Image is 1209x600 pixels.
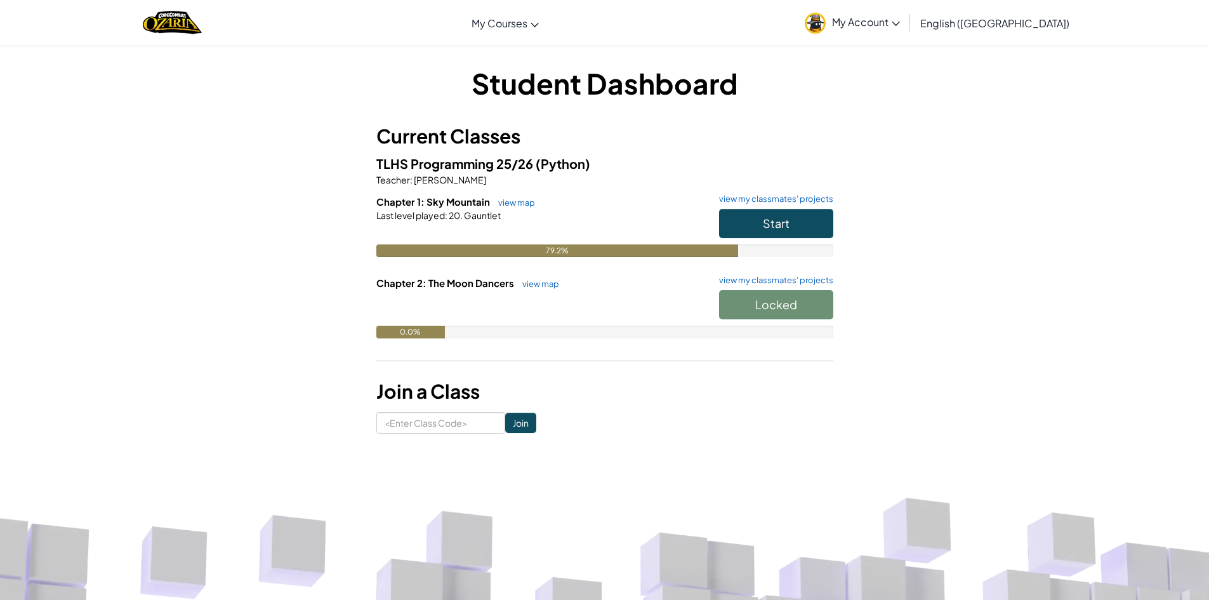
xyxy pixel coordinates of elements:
[376,174,410,185] span: Teacher
[463,210,501,221] span: Gauntlet
[805,13,826,34] img: avatar
[472,17,527,30] span: My Courses
[376,156,536,171] span: TLHS Programming 25/26
[713,276,833,284] a: view my classmates' projects
[376,196,492,208] span: Chapter 1: Sky Mountain
[143,10,202,36] img: Home
[413,174,486,185] span: [PERSON_NAME]
[376,277,516,289] span: Chapter 2: The Moon Dancers
[920,17,1069,30] span: English ([GEOGRAPHIC_DATA])
[376,412,505,434] input: <Enter Class Code>
[914,6,1076,40] a: English ([GEOGRAPHIC_DATA])
[376,122,833,150] h3: Current Classes
[376,326,445,338] div: 0.0%
[536,156,590,171] span: (Python)
[713,195,833,203] a: view my classmates' projects
[445,210,447,221] span: :
[376,63,833,103] h1: Student Dashboard
[492,197,535,208] a: view map
[798,3,906,43] a: My Account
[143,10,202,36] a: Ozaria by CodeCombat logo
[505,413,536,433] input: Join
[465,6,545,40] a: My Courses
[410,174,413,185] span: :
[719,209,833,238] button: Start
[376,244,738,257] div: 79.2%
[516,279,559,289] a: view map
[376,377,833,406] h3: Join a Class
[376,210,445,221] span: Last level played
[447,210,463,221] span: 20.
[763,216,789,230] span: Start
[832,15,900,29] span: My Account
